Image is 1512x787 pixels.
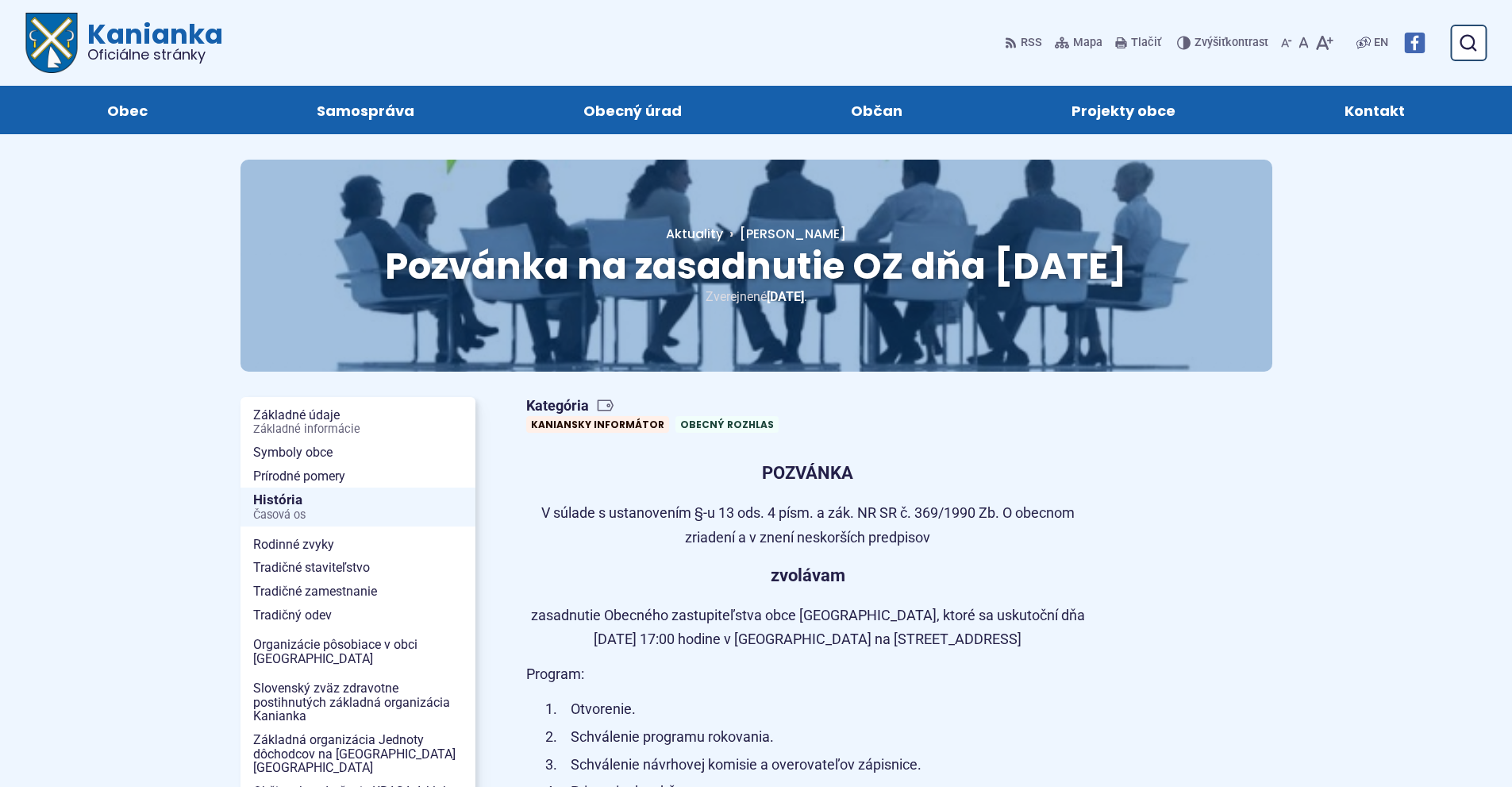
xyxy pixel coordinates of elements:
[1278,26,1295,60] button: Zmenšiť veľkosť písma
[253,465,463,488] span: Prírodné pomery
[240,728,475,780] a: Základná organizácia Jednoty dôchodcov na [GEOGRAPHIC_DATA] [GEOGRAPHIC_DATA]
[1404,33,1425,53] img: Prejsť na Facebook stránku
[253,556,463,580] span: Tradičné staviteľstvo
[240,580,475,604] a: Tradičné zamestnanie
[317,86,414,134] span: Samospráva
[253,580,463,604] span: Tradičné zamestnanie
[783,86,971,134] a: Občan
[253,633,463,670] span: Organizácie pôsobiace v obci [GEOGRAPHIC_DATA]
[1195,37,1268,50] span: kontrast
[545,697,1090,722] li: Otvorenie.
[1112,26,1164,60] button: Tlačiť
[253,677,463,728] span: Slovenský zväz zdravotne postihnutých základná organizácia Kanianka
[526,501,1090,550] p: V súlade s ustanovením §-u 13 ods. 4 písm. a zák. NR SR č. 369/1990 Zb. O obecnom zriadení a v zn...
[253,533,463,557] span: Rodinné zvyky
[1071,86,1175,134] span: Projekty obce
[583,86,682,134] span: Obecný úrad
[545,725,1090,750] li: Schválenie programu rokovania.
[1131,37,1161,50] span: Tlačiť
[1345,86,1405,134] span: Kontakt
[240,677,475,728] a: Slovenský zväz zdravotne postihnutých základná organizácia Kanianka
[1374,33,1388,52] span: EN
[240,604,475,627] a: Tradičný odev
[87,48,223,62] span: Oficiálne stránky
[1003,86,1245,134] a: Projekty obce
[740,225,846,243] span: [PERSON_NAME]
[545,753,1090,777] li: Schválenie návrhovej komisie a overovateľov zápisnice.
[291,286,1222,307] p: Zverejnené .
[1295,26,1312,60] button: Nastaviť pôvodnú veľkosť písma
[526,397,785,415] span: Kategória
[771,565,845,585] strong: zvolávam
[240,465,475,488] a: Prírodné pomery
[1052,26,1106,60] a: Mapa
[1371,33,1391,52] a: EN
[248,86,483,134] a: Samospráva
[240,403,475,441] a: Základné údajeZákladné informácie
[762,463,853,483] strong: POZVÁNKA
[240,441,475,465] a: Symboly obce
[78,21,223,62] span: Kanianka
[253,441,463,465] span: Symboly obce
[1177,26,1272,60] button: Zvýšiťkontrast
[253,509,463,522] span: Časová os
[514,86,750,134] a: Obecný úrad
[1312,26,1337,60] button: Zväčšiť veľkosť písma
[240,633,475,670] a: Organizácie pôsobiace v obci [GEOGRAPHIC_DATA]
[253,488,463,527] span: História
[1073,33,1102,52] span: Mapa
[107,86,148,134] span: Obec
[253,728,463,780] span: Základná organizácia Jednoty dôchodcov na [GEOGRAPHIC_DATA] [GEOGRAPHIC_DATA]
[526,416,669,433] a: Kaniansky informátor
[1005,26,1045,60] a: RSS
[675,416,779,433] a: Obecný rozhlas
[723,225,846,243] a: [PERSON_NAME]
[240,533,475,557] a: Rodinné zvyky
[767,289,804,304] span: [DATE]
[38,86,216,134] a: Obec
[526,604,1090,652] p: zasadnutie Obecného zastupiteľstva obce [GEOGRAPHIC_DATA], ktoré sa uskutoční dňa [DATE] 17:00 ho...
[25,13,78,73] img: Prejsť na domovskú stránku
[253,423,463,436] span: Základné informácie
[1195,36,1225,49] span: Zvýšiť
[526,662,1090,687] p: Program:
[253,403,463,441] span: Základné údaje
[240,556,475,580] a: Tradičné staviteľstvo
[240,488,475,527] a: HistóriaČasová os
[1021,33,1042,52] span: RSS
[666,225,723,243] a: Aktuality
[851,86,902,134] span: Občan
[25,13,223,73] a: Logo Kanianka, prejsť na domovskú stránku.
[1276,86,1474,134] a: Kontakt
[385,241,1127,291] span: Pozvánka na zasadnutie OZ dňa [DATE]
[253,604,463,627] span: Tradičný odev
